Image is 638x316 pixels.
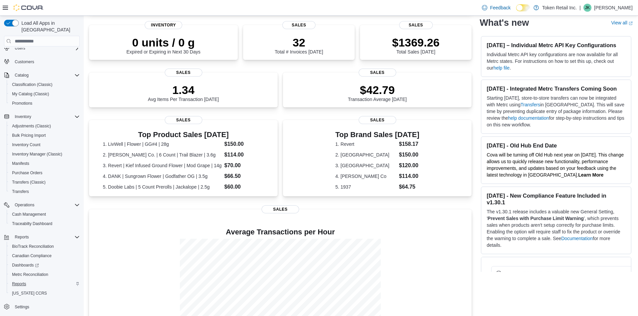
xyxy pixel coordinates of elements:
span: JK [585,4,590,12]
button: Operations [1,200,82,210]
span: Reports [9,280,80,288]
a: Documentation [561,236,593,241]
button: Promotions [7,99,82,108]
a: Inventory Count [9,141,43,149]
a: Dashboards [7,260,82,270]
dt: 5. Doobie Labs | 5 Count Prerolls | Jackalope | 2.5g [103,184,222,190]
span: Inventory Manager (Classic) [9,150,80,158]
span: Users [12,44,80,52]
span: Sales [359,116,396,124]
p: 0 units / 0 g [127,36,201,49]
a: Manifests [9,160,32,168]
span: Reports [15,234,29,240]
span: Settings [12,303,80,311]
span: Metrc Reconciliation [12,272,48,277]
p: 1.34 [148,83,219,97]
input: Dark Mode [516,4,530,11]
button: Reports [12,233,31,241]
span: Transfers [12,189,29,194]
span: My Catalog (Classic) [9,90,80,98]
span: Sales [359,69,396,77]
dd: $64.75 [399,183,419,191]
p: Token Retail Inc. [542,4,577,12]
span: Cova will be turning off Old Hub next year on [DATE]. This change allows us to quickly release ne... [487,152,624,178]
span: Operations [15,202,34,208]
dt: 5. 1937 [335,184,396,190]
span: Canadian Compliance [12,253,52,258]
a: Cash Management [9,210,49,218]
button: Reports [1,232,82,242]
dt: 3. Revert | Kief Infused Ground Flower | Mod Grape | 14g [103,162,222,169]
div: Total Sales [DATE] [392,36,440,55]
p: Starting [DATE], store-to-store transfers can now be integrated with Metrc using in [GEOGRAPHIC_D... [487,95,626,128]
span: Inventory Manager (Classic) [12,151,62,157]
span: Customers [15,59,34,65]
a: Canadian Compliance [9,252,54,260]
span: Inventory Count [12,142,41,147]
span: Purchase Orders [9,169,80,177]
span: Transfers [9,188,80,196]
a: Transfers [9,188,31,196]
dd: $114.00 [399,172,419,180]
button: Catalog [1,71,82,80]
span: Washington CCRS [9,289,80,297]
span: Purchase Orders [12,170,43,176]
button: [US_STATE] CCRS [7,289,82,298]
span: Inventory [15,114,31,119]
span: Classification (Classic) [12,82,53,87]
h3: [DATE] - New Compliance Feature Included in v1.30.1 [487,192,626,206]
dt: 1. Revert [335,141,396,147]
button: Inventory [12,113,34,121]
span: Traceabilty Dashboard [12,221,52,226]
span: Reports [12,281,26,287]
span: Metrc Reconciliation [9,271,80,279]
span: Transfers (Classic) [12,180,46,185]
span: Settings [15,304,29,310]
span: Traceabilty Dashboard [9,220,80,228]
button: Settings [1,302,82,312]
span: Cash Management [9,210,80,218]
span: Sales [399,21,433,29]
span: My Catalog (Classic) [12,91,49,97]
button: Adjustments (Classic) [7,121,82,131]
a: Traceabilty Dashboard [9,220,55,228]
a: Transfers (Classic) [9,178,48,186]
button: Transfers (Classic) [7,178,82,187]
button: Purchase Orders [7,168,82,178]
span: Classification (Classic) [9,81,80,89]
button: Cash Management [7,210,82,219]
button: Manifests [7,159,82,168]
dd: $120.00 [399,162,419,170]
button: Operations [12,201,37,209]
a: Learn More [578,172,604,178]
span: Operations [12,201,80,209]
span: Customers [12,58,80,66]
span: Bulk Pricing Import [9,131,80,139]
span: Manifests [9,160,80,168]
a: Bulk Pricing Import [9,131,49,139]
span: [US_STATE] CCRS [12,291,47,296]
span: Catalog [15,73,28,78]
span: Promotions [12,101,32,106]
span: Transfers (Classic) [9,178,80,186]
button: Bulk Pricing Import [7,131,82,140]
a: My Catalog (Classic) [9,90,52,98]
p: $42.79 [348,83,407,97]
h2: What's new [480,17,529,28]
dt: 4. DANK | Sungrown Flower | Godfather OG | 3.5g [103,173,222,180]
img: Cova [13,4,44,11]
a: Metrc Reconciliation [9,271,51,279]
h3: [DATE] – Individual Metrc API Key Configurations [487,42,626,48]
dt: 1. LivWell | Flower | GG#4 | 28g [103,141,222,147]
dd: $158.17 [399,140,419,148]
h3: [DATE] - Integrated Metrc Transfers Coming Soon [487,85,626,92]
div: Expired or Expiring in Next 30 Days [127,36,201,55]
button: Catalog [12,71,31,79]
dt: 3. [GEOGRAPHIC_DATA] [335,162,396,169]
span: Sales [282,21,316,29]
p: The v1.30.1 release includes a valuable new General Setting, ' ', which prevents sales when produ... [487,208,626,248]
div: Transaction Average [DATE] [348,83,407,102]
span: Reports [12,233,80,241]
button: Metrc Reconciliation [7,270,82,279]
